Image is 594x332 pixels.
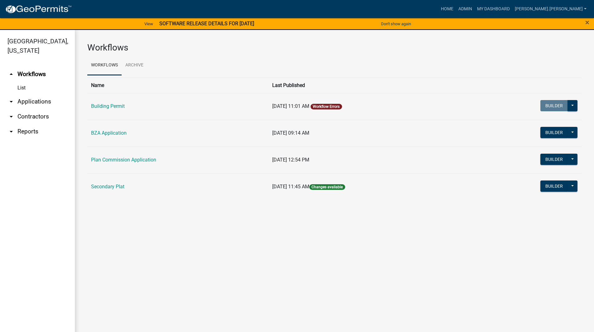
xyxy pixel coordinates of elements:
[379,19,413,29] button: Don't show again
[585,18,589,27] span: ×
[456,3,475,15] a: Admin
[475,3,512,15] a: My Dashboard
[91,157,156,163] a: Plan Commission Application
[540,100,568,111] button: Builder
[91,130,127,136] a: BZA Application
[7,70,15,78] i: arrow_drop_up
[91,184,124,190] a: Secondary Plat
[272,130,309,136] span: [DATE] 09:14 AM
[87,55,122,75] a: Workflows
[313,104,340,109] a: Workflow Errors
[540,154,568,165] button: Builder
[540,180,568,192] button: Builder
[585,19,589,26] button: Close
[159,21,254,26] strong: SOFTWARE RELEASE DETAILS FOR [DATE]
[142,19,156,29] a: View
[272,103,309,109] span: [DATE] 11:01 AM
[87,78,268,93] th: Name
[512,3,589,15] a: [PERSON_NAME].[PERSON_NAME]
[91,103,125,109] a: Building Permit
[540,127,568,138] button: Builder
[87,42,582,53] h3: Workflows
[7,113,15,120] i: arrow_drop_down
[122,55,147,75] a: Archive
[309,184,345,190] span: Changes available
[272,157,309,163] span: [DATE] 12:54 PM
[272,184,309,190] span: [DATE] 11:45 AM
[438,3,456,15] a: Home
[7,98,15,105] i: arrow_drop_down
[7,128,15,135] i: arrow_drop_down
[268,78,469,93] th: Last Published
